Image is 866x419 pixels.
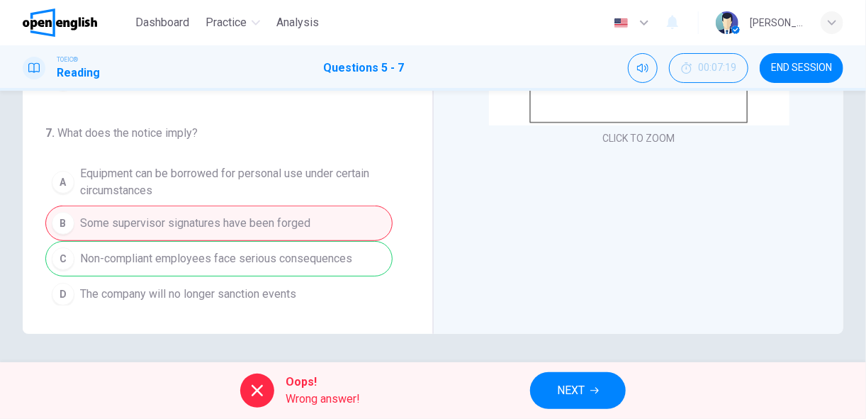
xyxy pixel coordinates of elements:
span: NEXT [557,381,585,401]
button: Practice [201,10,266,35]
button: Dashboard [130,10,195,35]
img: Profile picture [716,11,738,34]
span: Oops! [286,374,360,391]
span: What does the notice imply? [57,126,198,140]
h1: Reading [57,65,100,82]
span: Dashboard [135,14,189,31]
div: Mute [628,53,658,83]
div: [PERSON_NAME] [750,14,804,31]
h1: Questions 5 - 7 [324,60,405,77]
button: 00:07:19 [669,53,748,83]
span: TOEIC® [57,55,78,65]
button: END SESSION [760,53,843,83]
button: Analysis [271,10,325,35]
span: Analysis [277,14,320,31]
span: END SESSION [771,62,832,74]
a: OpenEnglish logo [23,9,130,37]
span: Wrong answer! [286,391,360,408]
span: 00:07:19 [698,62,736,74]
span: 7 . [45,126,55,140]
button: CLICK TO ZOOM [597,128,681,148]
img: OpenEnglish logo [23,9,97,37]
img: en [612,18,630,28]
span: Practice [206,14,247,31]
div: Hide [669,53,748,83]
button: NEXT [530,372,626,409]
